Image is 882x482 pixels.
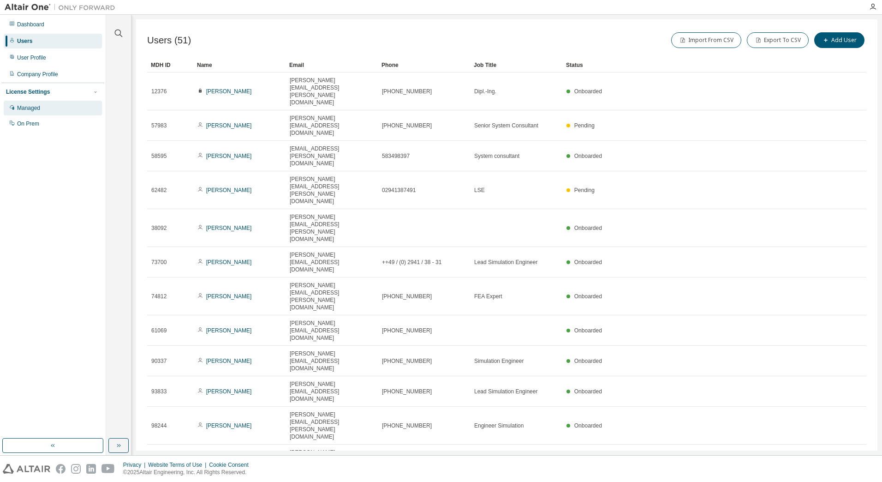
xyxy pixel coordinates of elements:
[290,175,374,205] span: [PERSON_NAME][EMAIL_ADDRESS][PERSON_NAME][DOMAIN_NAME]
[206,259,252,265] a: [PERSON_NAME]
[290,145,374,167] span: [EMAIL_ADDRESS][PERSON_NAME][DOMAIN_NAME]
[123,469,254,476] p: © 2025 Altair Engineering, Inc. All Rights Reserved.
[574,153,602,159] span: Onboarded
[474,58,559,72] div: Job Title
[151,88,167,95] span: 12376
[474,357,524,365] span: Simulation Engineer
[382,388,432,395] span: [PHONE_NUMBER]
[17,54,46,61] div: User Profile
[206,388,252,395] a: [PERSON_NAME]
[474,122,538,129] span: Senior System Consultant
[290,251,374,273] span: [PERSON_NAME][EMAIL_ADDRESS][DOMAIN_NAME]
[574,122,595,129] span: Pending
[747,32,809,48] button: Export To CSV
[474,187,485,194] span: LSE
[574,422,602,429] span: Onboarded
[474,88,496,95] span: Dipl.-Ing.
[474,388,537,395] span: Lead Simulation Engineer
[206,187,252,193] a: [PERSON_NAME]
[382,327,432,334] span: [PHONE_NUMBER]
[17,21,44,28] div: Dashboard
[206,153,252,159] a: [PERSON_NAME]
[671,32,741,48] button: Import From CSV
[151,327,167,334] span: 61069
[56,464,66,474] img: facebook.svg
[86,464,96,474] img: linkedin.svg
[574,388,602,395] span: Onboarded
[574,293,602,300] span: Onboarded
[290,380,374,403] span: [PERSON_NAME][EMAIL_ADDRESS][DOMAIN_NAME]
[148,461,209,469] div: Website Terms of Use
[17,71,58,78] div: Company Profile
[382,357,432,365] span: [PHONE_NUMBER]
[17,120,39,127] div: On Prem
[151,259,167,266] span: 73700
[382,88,432,95] span: [PHONE_NUMBER]
[17,37,32,45] div: Users
[574,225,602,231] span: Onboarded
[474,259,537,266] span: Lead Simulation Engineer
[381,58,466,72] div: Phone
[151,357,167,365] span: 90337
[814,32,864,48] button: Add User
[290,282,374,311] span: [PERSON_NAME][EMAIL_ADDRESS][PERSON_NAME][DOMAIN_NAME]
[382,122,432,129] span: [PHONE_NUMBER]
[206,122,252,129] a: [PERSON_NAME]
[382,293,432,300] span: [PHONE_NUMBER]
[5,3,120,12] img: Altair One
[151,187,167,194] span: 62482
[151,293,167,300] span: 74812
[574,88,602,95] span: Onboarded
[209,461,254,469] div: Cookie Consent
[290,449,374,478] span: [PERSON_NAME][EMAIL_ADDRESS][PERSON_NAME][DOMAIN_NAME]
[382,259,441,266] span: ++49 / (0) 2941 / 38 - 31
[290,319,374,342] span: [PERSON_NAME][EMAIL_ADDRESS][DOMAIN_NAME]
[151,152,167,160] span: 58595
[290,77,374,106] span: [PERSON_NAME][EMAIL_ADDRESS][PERSON_NAME][DOMAIN_NAME]
[151,122,167,129] span: 57983
[206,225,252,231] a: [PERSON_NAME]
[290,411,374,440] span: [PERSON_NAME][EMAIL_ADDRESS][PERSON_NAME][DOMAIN_NAME]
[382,187,416,194] span: 02941387491
[474,422,524,429] span: Engineer Simulation
[206,358,252,364] a: [PERSON_NAME]
[382,152,410,160] span: 583498397
[151,224,167,232] span: 38092
[206,327,252,334] a: [PERSON_NAME]
[151,58,190,72] div: MDH ID
[382,422,432,429] span: [PHONE_NUMBER]
[17,104,40,112] div: Managed
[6,88,50,96] div: License Settings
[206,293,252,300] a: [PERSON_NAME]
[566,58,814,72] div: Status
[197,58,282,72] div: Name
[574,358,602,364] span: Onboarded
[206,422,252,429] a: [PERSON_NAME]
[474,152,519,160] span: System consultant
[574,259,602,265] span: Onboarded
[290,114,374,137] span: [PERSON_NAME][EMAIL_ADDRESS][DOMAIN_NAME]
[101,464,115,474] img: youtube.svg
[474,293,502,300] span: FEA Expert
[290,350,374,372] span: [PERSON_NAME][EMAIL_ADDRESS][DOMAIN_NAME]
[574,327,602,334] span: Onboarded
[71,464,81,474] img: instagram.svg
[206,88,252,95] a: [PERSON_NAME]
[151,388,167,395] span: 93833
[147,35,191,46] span: Users (51)
[123,461,148,469] div: Privacy
[3,464,50,474] img: altair_logo.svg
[290,213,374,243] span: [PERSON_NAME][EMAIL_ADDRESS][PERSON_NAME][DOMAIN_NAME]
[574,187,595,193] span: Pending
[289,58,374,72] div: Email
[151,422,167,429] span: 98244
